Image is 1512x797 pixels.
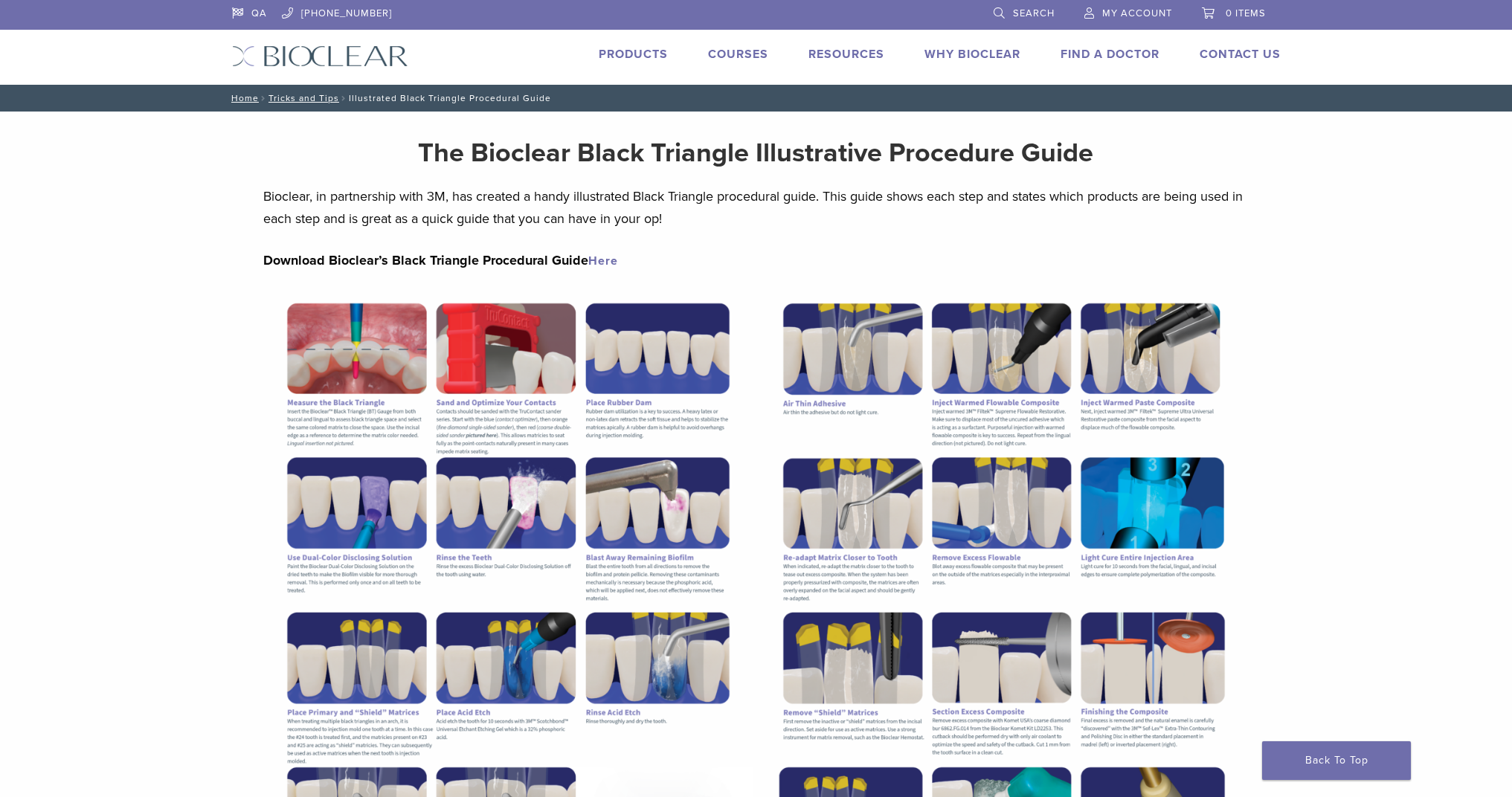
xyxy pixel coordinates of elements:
[708,47,768,62] a: Courses
[588,254,618,268] a: Here
[1102,7,1172,19] span: My Account
[259,94,268,102] span: /
[268,93,339,103] a: Tricks and Tips
[1262,741,1411,780] a: Back To Top
[232,45,408,67] img: Bioclear
[339,94,349,102] span: /
[227,93,259,103] a: Home
[924,47,1020,62] a: Why Bioclear
[1226,7,1266,19] span: 0 items
[221,85,1292,112] nav: Illustrated Black Triangle Procedural Guide
[1061,47,1159,62] a: Find A Doctor
[1200,47,1281,62] a: Contact Us
[1013,7,1055,19] span: Search
[808,47,884,62] a: Resources
[599,47,668,62] a: Products
[263,252,618,268] strong: Download Bioclear’s Black Triangle Procedural Guide
[263,185,1249,230] p: Bioclear, in partnership with 3M, has created a handy illustrated Black Triangle procedural guide...
[418,137,1093,169] strong: The Bioclear Black Triangle Illustrative Procedure Guide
